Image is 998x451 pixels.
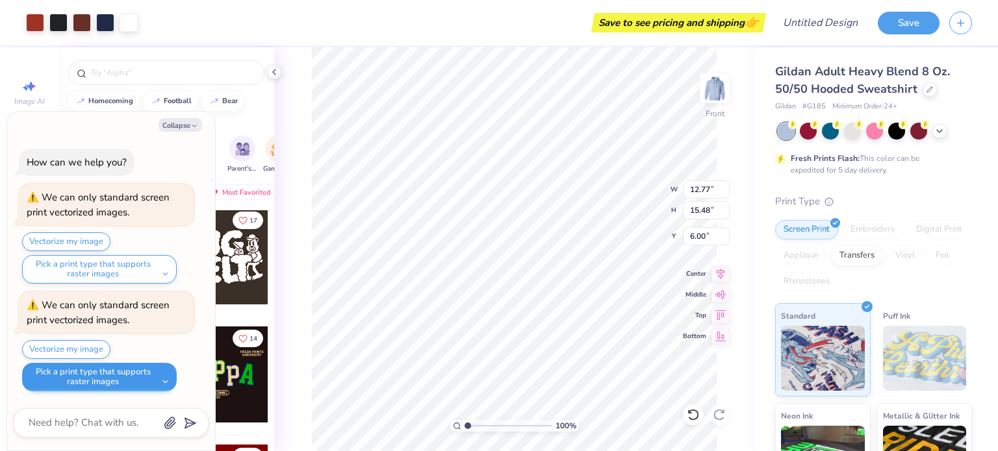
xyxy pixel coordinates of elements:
[791,153,860,164] strong: Fresh Prints Flash:
[22,232,110,251] button: Vectorize my image
[75,97,86,105] img: trend_line.gif
[775,64,950,97] span: Gildan Adult Heavy Blend 8 Oz. 50/50 Hooded Sweatshirt
[263,136,293,174] div: filter for Game Day
[249,217,257,224] span: 17
[27,191,170,219] div: We can only standard screen print vectorized images.
[202,91,244,111] button: bear
[775,101,796,112] span: Gildan
[249,335,257,342] span: 14
[683,311,706,320] span: Top
[927,246,958,265] div: Foil
[775,272,838,291] div: Rhinestones
[88,97,133,104] div: homecoming
[775,194,972,209] div: Print Type
[683,269,706,278] span: Center
[14,96,45,106] span: Image AI
[222,97,238,104] div: bear
[227,136,257,174] button: filter button
[203,184,277,200] div: Most Favorited
[595,13,763,32] div: Save to see pricing and shipping
[842,220,904,239] div: Embroidery
[159,118,202,132] button: Collapse
[22,363,177,391] button: Pick a print type that supports raster images
[90,66,256,79] input: Try "Alpha"
[775,220,838,239] div: Screen Print
[832,101,897,112] span: Minimum Order: 24 +
[791,152,951,176] div: This color can be expedited for 5 day delivery.
[702,75,728,101] img: Front
[22,340,110,359] button: Vectorize my image
[27,156,127,169] div: How can we help you?
[144,91,198,111] button: football
[773,10,868,36] input: Untitled Design
[164,97,192,104] div: football
[271,141,286,156] img: Game Day Image
[908,220,971,239] div: Digital Print
[263,164,293,174] span: Game Day
[27,299,170,326] div: We can only standard screen print vectorized images.
[883,309,910,323] span: Puff Ink
[887,246,923,265] div: Vinyl
[706,108,724,119] div: Front
[227,164,257,174] span: Parent's Weekend
[151,97,161,105] img: trend_line.gif
[683,290,706,299] span: Middle
[781,409,813,422] span: Neon Ink
[233,330,263,347] button: Like
[883,326,967,391] img: Puff Ink
[781,309,815,323] span: Standard
[263,136,293,174] button: filter button
[227,136,257,174] div: filter for Parent's Weekend
[556,420,576,432] span: 100 %
[878,12,940,34] button: Save
[683,332,706,341] span: Bottom
[235,141,250,156] img: Parent's Weekend Image
[781,326,865,391] img: Standard
[745,14,759,30] span: 👉
[22,255,177,284] button: Pick a print type that supports raster images
[68,91,139,111] button: homecoming
[802,101,826,112] span: # G185
[831,246,883,265] div: Transfers
[775,246,827,265] div: Applique
[883,409,960,422] span: Metallic & Glitter Ink
[233,212,263,229] button: Like
[209,97,220,105] img: trend_line.gif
